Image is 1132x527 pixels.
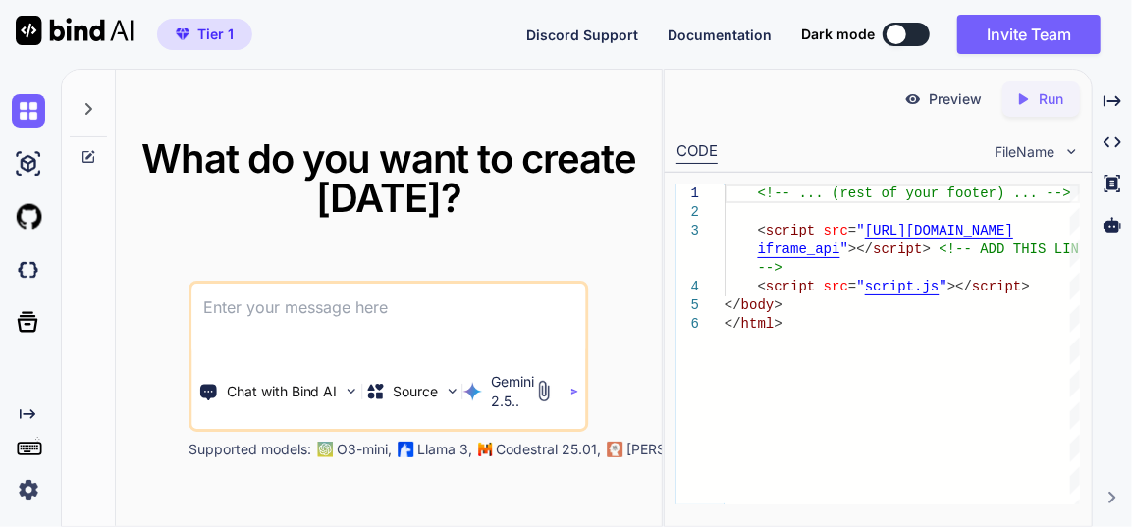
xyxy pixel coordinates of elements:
div: 4 [676,278,699,296]
span: = [848,223,856,238]
span: script [766,223,815,238]
span: > [775,297,782,313]
span: " [940,279,947,294]
span: Discord Support [526,26,638,43]
p: Source [393,382,438,401]
img: settings [12,473,45,506]
span: </ [725,297,741,313]
span: > [1022,279,1030,294]
span: </ [725,316,741,332]
button: premiumTier 1 [157,19,252,50]
div: 2 [676,203,699,222]
span: body [741,297,775,313]
img: Gemini 2.5 Pro [463,382,483,401]
span: --> [758,260,782,276]
img: Mistral-AI [478,443,492,456]
img: darkCloudIdeIcon [12,253,45,287]
span: ></ [947,279,972,294]
img: chevron down [1063,143,1080,160]
span: Dark mode [801,25,875,44]
p: Preview [930,89,983,109]
span: <!-- ... (rest of your footer) ... --> [758,185,1071,201]
button: Documentation [668,25,772,45]
span: = [848,279,856,294]
span: Documentation [668,26,772,43]
p: O3-mini, [337,440,392,459]
span: src [824,223,848,238]
span: Tier 1 [197,25,234,44]
span: > [923,241,931,257]
p: [PERSON_NAME] 3.7 Sonnet, [626,440,817,459]
p: Run [1040,89,1064,109]
button: Invite Team [957,15,1101,54]
p: Chat with Bind AI [227,382,338,401]
span: script.js [865,279,940,294]
p: Supported models: [189,440,311,459]
span: script [873,241,922,257]
span: > [775,316,782,332]
img: chat [12,94,45,128]
img: claude [607,442,622,457]
p: Codestral 25.01, [496,440,601,459]
div: 6 [676,315,699,334]
p: Llama 3, [417,440,472,459]
span: <!-- ADD THIS LINE [940,241,1088,257]
span: What do you want to create [DATE]? [141,134,636,222]
span: script [972,279,1021,294]
span: " [857,279,865,294]
div: 1 [676,184,699,203]
span: ></ [848,241,873,257]
span: script [766,279,815,294]
img: Llama2 [398,442,413,457]
img: Pick Models [444,383,460,399]
div: CODE [676,140,718,164]
img: preview [904,90,922,108]
span: < [758,223,766,238]
span: " [840,241,848,257]
button: Discord Support [526,25,638,45]
span: [URL][DOMAIN_NAME] [865,223,1013,238]
img: Bind AI [16,16,134,45]
p: Gemini 2.5.. [491,372,534,411]
img: GPT-4 [317,442,333,457]
span: html [741,316,775,332]
img: premium [176,28,189,40]
img: icon [570,388,578,395]
span: FileName [996,142,1055,162]
span: iframe_api [758,241,840,257]
img: ai-studio [12,147,45,181]
span: " [857,223,865,238]
img: githubLight [12,200,45,234]
span: < [758,279,766,294]
div: 3 [676,222,699,240]
img: attachment [532,380,555,402]
div: 5 [676,296,699,315]
span: src [824,279,848,294]
img: Pick Tools [344,383,360,399]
